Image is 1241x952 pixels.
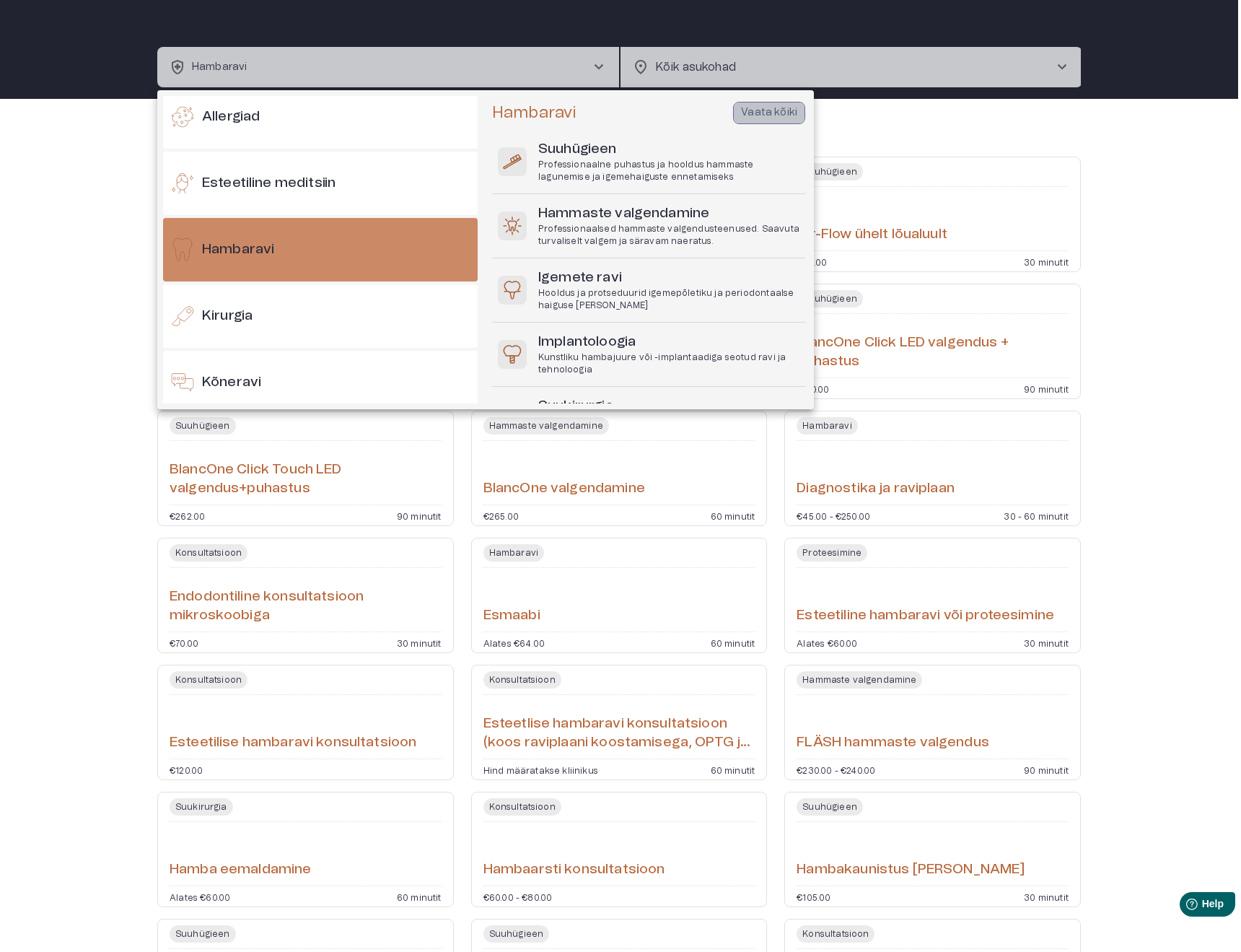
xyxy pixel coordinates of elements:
[733,102,805,124] button: Vaata kõiki
[538,397,799,416] h6: Suukirurgia
[538,351,799,376] p: Kunstliku hambajuure või -implantaadiga seotud ravi ja tehnoloogia
[741,105,797,121] p: Vaata kõiki
[1128,886,1241,927] iframe: Help widget launcher
[202,307,253,326] h6: Kirurgia
[538,159,799,183] p: Professionaalne puhastus ja hooldus hammaste lagunemise ja igemehaiguste ennetamiseks
[202,240,274,260] h6: Hambaravi
[202,108,260,127] h6: Allergiad
[538,268,799,288] h6: Igemete ravi
[538,204,799,224] h6: Hammaste valgendamine
[202,373,261,393] h6: Kõneravi
[202,174,336,193] h6: Esteetiline meditsiin
[538,223,799,248] p: Professionaalsed hammaste valgendusteenused. Saavuta turvaliselt valgem ja säravam naeratus.
[492,102,576,123] h5: Hambaravi
[538,287,799,312] p: Hooldus ja protseduurid igemepõletiku ja periodontaalse haiguse [PERSON_NAME]
[538,140,799,160] h6: Suuhügieen
[538,333,799,352] h6: Implantoloogia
